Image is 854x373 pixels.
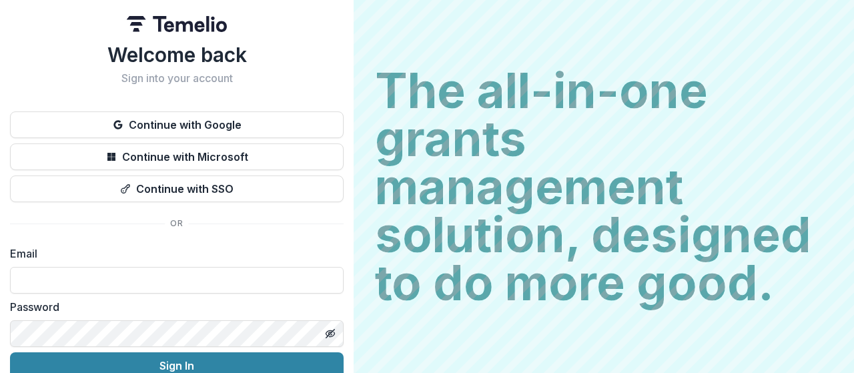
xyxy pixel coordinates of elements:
button: Continue with SSO [10,175,344,202]
img: Temelio [127,16,227,32]
button: Toggle password visibility [320,323,341,344]
label: Email [10,246,336,262]
h1: Welcome back [10,43,344,67]
label: Password [10,299,336,315]
button: Continue with Google [10,111,344,138]
button: Continue with Microsoft [10,143,344,170]
h2: Sign into your account [10,72,344,85]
